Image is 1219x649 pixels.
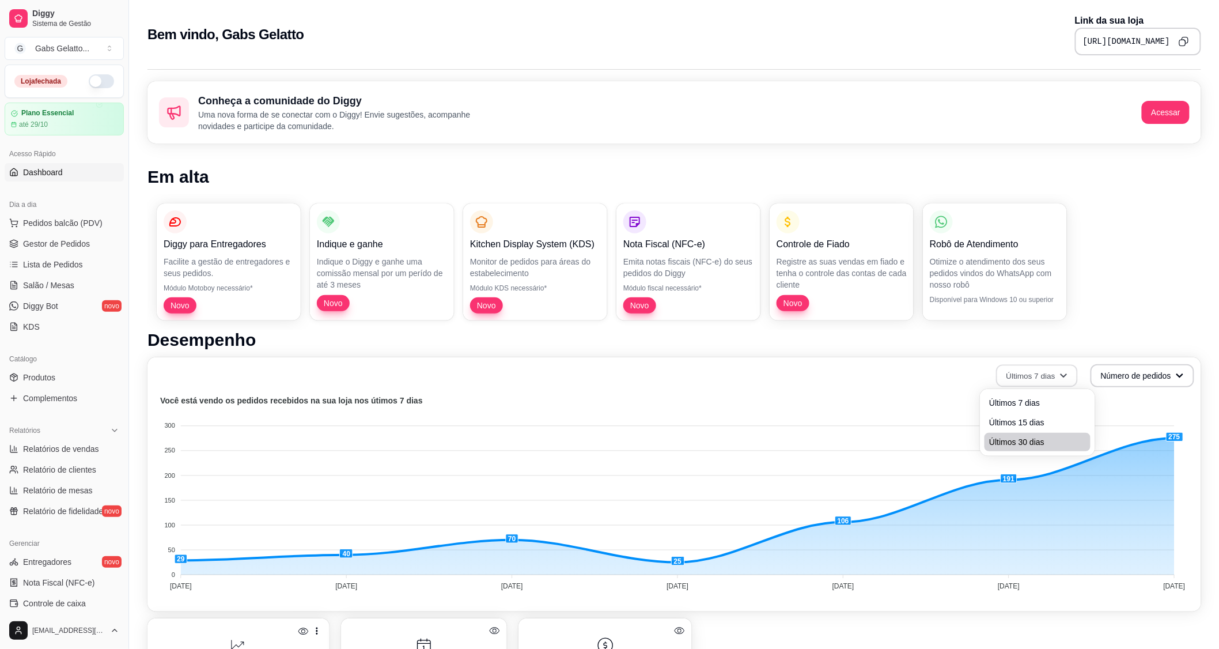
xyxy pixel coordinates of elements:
p: Módulo fiscal necessário* [623,284,754,293]
button: Alterar Status [89,74,114,88]
span: Novo [626,300,654,311]
tspan: 300 [165,422,175,429]
span: Produtos [23,372,55,383]
p: Nota Fiscal (NFC-e) [623,237,754,251]
p: Uma nova forma de se conectar com o Diggy! Envie sugestões, acompanhe novidades e participe da co... [198,109,493,132]
h1: Desempenho [147,330,1201,350]
button: Número de pedidos [1091,364,1194,387]
span: Nota Fiscal (NFC-e) [23,577,94,588]
span: Dashboard [23,167,63,178]
pre: [URL][DOMAIN_NAME] [1083,36,1170,47]
tspan: 100 [165,522,175,529]
p: Registre as suas vendas em fiado e tenha o controle das contas de cada cliente [777,256,907,290]
tspan: 50 [168,546,175,553]
p: Indique o Diggy e ganhe uma comissão mensal por um perído de até 3 meses [317,256,447,290]
p: Indique e ganhe [317,237,447,251]
ul: Últimos 7 dias [985,394,1091,451]
div: Gerenciar [5,534,124,553]
span: Novo [472,300,501,311]
div: Loja fechada [14,75,67,88]
span: Relatório de fidelidade [23,505,103,517]
article: Plano Essencial [21,109,74,118]
tspan: [DATE] [501,582,523,590]
p: Controle de Fiado [777,237,907,251]
p: Robô de Atendimento [930,237,1060,251]
span: Controle de caixa [23,598,86,609]
p: Facilite a gestão de entregadores e seus pedidos. [164,256,294,279]
text: Você está vendo os pedidos recebidos na sua loja nos útimos 7 dias [160,397,423,406]
tspan: [DATE] [1164,582,1186,590]
tspan: [DATE] [170,582,192,590]
button: Acessar [1142,101,1190,124]
span: Últimos 30 dias [989,436,1086,448]
tspan: 200 [165,472,175,479]
p: Emita notas fiscais (NFC-e) do seus pedidos do Diggy [623,256,754,279]
article: até 29/10 [19,120,48,129]
p: Otimize o atendimento dos seus pedidos vindos do WhatsApp com nosso robô [930,256,1060,290]
span: Novo [166,300,194,311]
span: KDS [23,321,40,333]
p: Diggy para Entregadores [164,237,294,251]
button: Últimos 7 dias [996,365,1078,387]
span: Relatório de clientes [23,464,96,476]
h1: Em alta [147,167,1201,187]
span: Relatórios de vendas [23,443,99,455]
tspan: 0 [172,571,175,578]
button: Copy to clipboard [1175,32,1193,51]
span: Pedidos balcão (PDV) [23,217,103,229]
span: [EMAIL_ADDRESS][DOMAIN_NAME] [32,626,105,635]
span: Lista de Pedidos [23,259,83,270]
span: Diggy [32,9,119,19]
span: Últimos 15 dias [989,417,1086,428]
p: Módulo Motoboy necessário* [164,284,294,293]
tspan: 250 [165,447,175,454]
tspan: [DATE] [335,582,357,590]
p: Disponível para Windows 10 ou superior [930,295,1060,304]
span: Relatório de mesas [23,485,93,496]
button: Select a team [5,37,124,60]
tspan: 150 [165,497,175,504]
span: Sistema de Gestão [32,19,119,28]
span: Entregadores [23,556,71,568]
span: Complementos [23,393,77,404]
tspan: [DATE] [998,582,1020,590]
p: Link da sua loja [1075,14,1201,28]
div: Acesso Rápido [5,145,124,163]
h2: Conheça a comunidade do Diggy [198,93,493,109]
h2: Bem vindo, Gabs Gelatto [147,25,304,44]
span: Novo [319,297,347,309]
div: Gabs Gelatto ... [35,43,89,54]
tspan: [DATE] [667,582,688,590]
div: Dia a dia [5,195,124,214]
span: Diggy Bot [23,300,58,312]
span: Salão / Mesas [23,280,74,291]
span: Gestor de Pedidos [23,238,90,250]
p: Módulo KDS necessário* [470,284,600,293]
tspan: [DATE] [832,582,854,590]
p: Monitor de pedidos para áreas do estabelecimento [470,256,600,279]
span: Últimos 7 dias [989,397,1086,409]
span: Relatórios [9,426,40,435]
span: Novo [779,297,807,309]
p: Kitchen Display System (KDS) [470,237,600,251]
span: G [14,43,26,54]
div: Catálogo [5,350,124,368]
